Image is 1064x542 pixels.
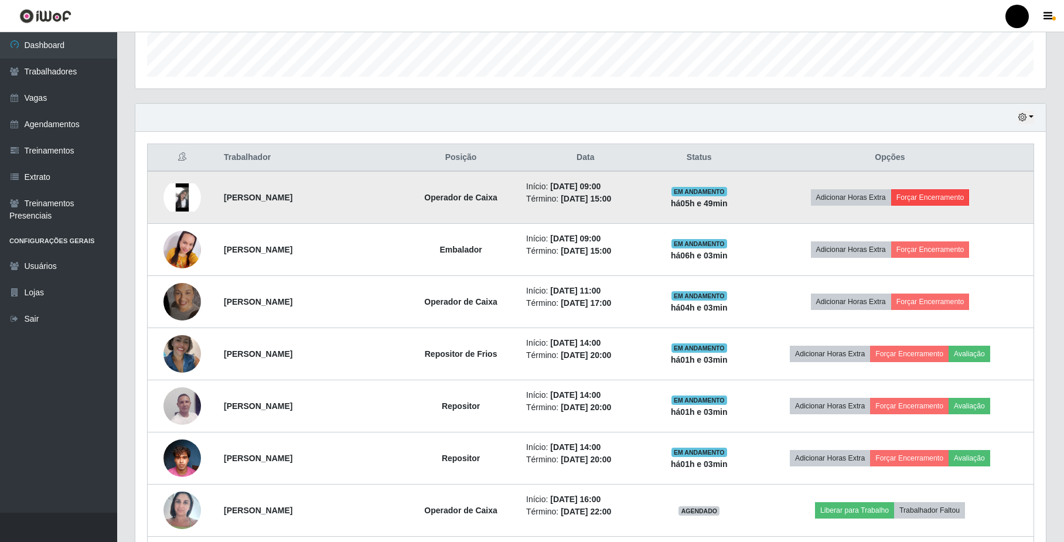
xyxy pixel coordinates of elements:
button: Adicionar Horas Extra [790,398,870,414]
strong: [PERSON_NAME] [224,193,292,202]
strong: Operador de Caixa [424,193,497,202]
button: Trabalhador Faltou [894,502,965,519]
button: Avaliação [949,346,990,362]
li: Início: [526,389,645,401]
button: Forçar Encerramento [870,346,949,362]
strong: há 01 h e 03 min [671,407,728,417]
strong: Repositor de Frios [425,349,497,359]
span: EM ANDAMENTO [671,187,727,196]
time: [DATE] 20:00 [561,350,611,360]
strong: Operador de Caixa [424,506,497,515]
li: Início: [526,441,645,454]
li: Término: [526,245,645,257]
img: 1757508553202.jpeg [163,268,201,335]
strong: há 06 h e 03 min [671,251,728,260]
th: Status [652,144,746,172]
li: Início: [526,493,645,506]
li: Início: [526,233,645,245]
time: [DATE] 14:00 [550,442,601,452]
img: 1705690307767.jpeg [163,485,201,535]
time: [DATE] 15:00 [561,194,611,203]
time: [DATE] 22:00 [561,507,611,516]
li: Início: [526,285,645,297]
img: 1741714811200.jpeg [163,381,201,431]
span: AGENDADO [678,506,719,516]
strong: [PERSON_NAME] [224,454,292,463]
img: 1752757807847.jpeg [163,433,201,483]
time: [DATE] 15:00 [561,246,611,255]
img: CoreUI Logo [19,9,71,23]
img: 1737655206181.jpeg [163,183,201,212]
button: Liberar para Trabalho [815,502,894,519]
button: Avaliação [949,398,990,414]
img: 1750528550016.jpeg [163,329,201,379]
time: [DATE] 17:00 [561,298,611,308]
th: Trabalhador [217,144,403,172]
strong: há 05 h e 49 min [671,199,728,208]
strong: [PERSON_NAME] [224,506,292,515]
time: [DATE] 14:00 [550,338,601,347]
button: Forçar Encerramento [891,189,970,206]
button: Adicionar Horas Extra [790,450,870,466]
li: Término: [526,349,645,362]
time: [DATE] 09:00 [550,234,601,243]
th: Opções [746,144,1034,172]
strong: Repositor [442,454,480,463]
button: Forçar Encerramento [870,398,949,414]
time: [DATE] 14:00 [550,390,601,400]
li: Término: [526,297,645,309]
button: Forçar Encerramento [891,241,970,258]
time: [DATE] 09:00 [550,182,601,191]
button: Forçar Encerramento [870,450,949,466]
strong: há 04 h e 03 min [671,303,728,312]
th: Data [519,144,652,172]
strong: Embalador [439,245,482,254]
strong: há 01 h e 03 min [671,459,728,469]
span: EM ANDAMENTO [671,239,727,248]
time: [DATE] 20:00 [561,403,611,412]
strong: [PERSON_NAME] [224,349,292,359]
button: Adicionar Horas Extra [811,189,891,206]
li: Início: [526,337,645,349]
li: Término: [526,401,645,414]
span: EM ANDAMENTO [671,291,727,301]
strong: Operador de Caixa [424,297,497,306]
li: Início: [526,180,645,193]
strong: há 01 h e 03 min [671,355,728,364]
time: [DATE] 16:00 [550,495,601,504]
span: EM ANDAMENTO [671,343,727,353]
strong: [PERSON_NAME] [224,245,292,254]
li: Término: [526,454,645,466]
li: Término: [526,506,645,518]
button: Adicionar Horas Extra [811,241,891,258]
li: Término: [526,193,645,205]
img: 1722642287438.jpeg [163,210,201,289]
time: [DATE] 20:00 [561,455,611,464]
button: Adicionar Horas Extra [790,346,870,362]
button: Avaliação [949,450,990,466]
button: Adicionar Horas Extra [811,294,891,310]
button: Forçar Encerramento [891,294,970,310]
span: EM ANDAMENTO [671,396,727,405]
strong: [PERSON_NAME] [224,297,292,306]
span: EM ANDAMENTO [671,448,727,457]
strong: Repositor [442,401,480,411]
th: Posição [403,144,519,172]
time: [DATE] 11:00 [550,286,601,295]
strong: [PERSON_NAME] [224,401,292,411]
